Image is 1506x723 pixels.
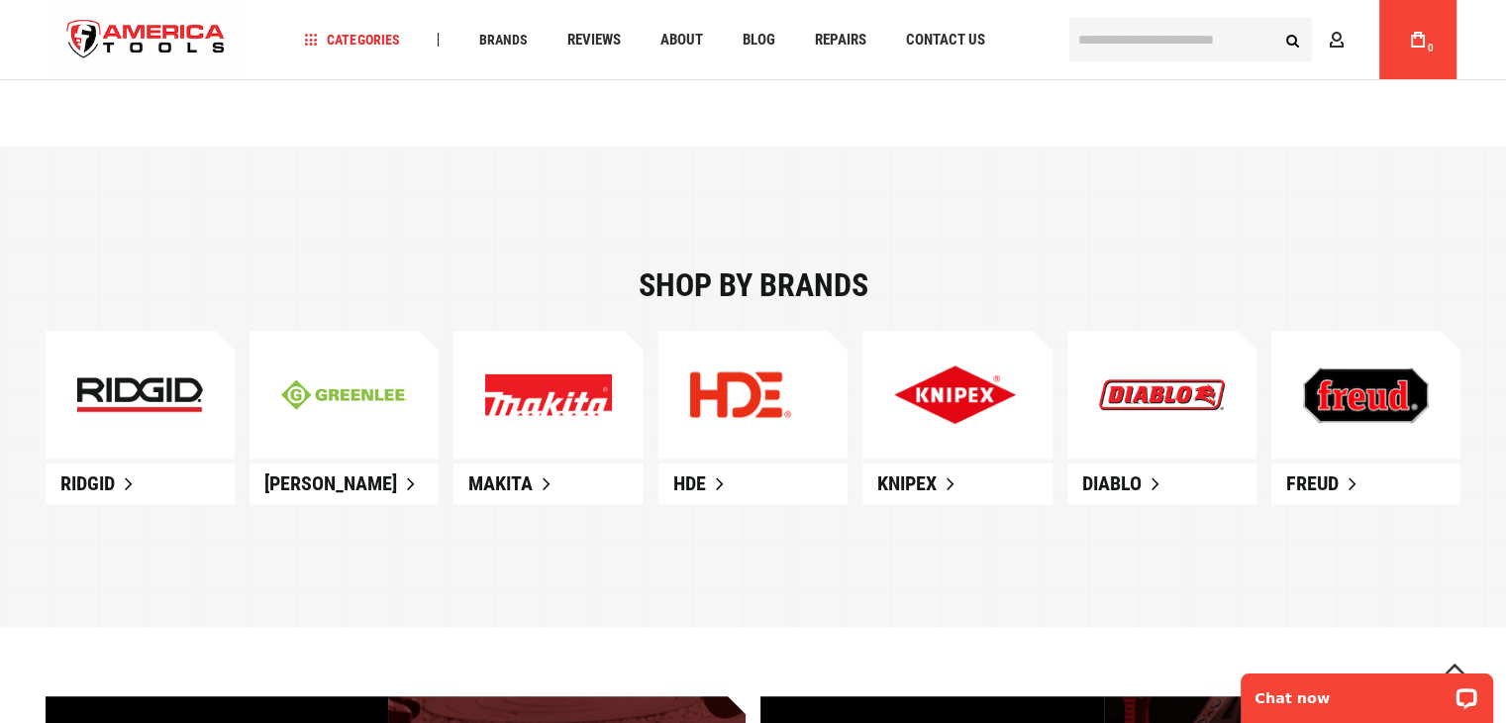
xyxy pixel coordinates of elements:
a: Diablo [1067,464,1256,504]
span: About [659,33,702,48]
span: Diablo [1082,471,1142,495]
a: Blog [733,27,783,53]
span: Brands [478,33,527,47]
span: Blog [742,33,774,48]
span: Makita [468,471,533,495]
a: Explore Our New Products [453,331,643,459]
a: Explore Our New Products [1271,331,1460,459]
img: Explore Our New Products [894,365,1016,424]
a: Brands [469,27,536,53]
span: Freud [1286,471,1339,495]
a: [PERSON_NAME] [250,464,439,504]
img: Explore Our New Products [690,371,791,418]
div: Shop by brands [46,269,1461,301]
span: Categories [304,33,399,47]
img: Explore Our New Products [485,373,611,415]
span: HDE [673,471,706,495]
span: [PERSON_NAME] [264,471,397,495]
a: Reviews [557,27,629,53]
a: Explore Our New Products [658,331,848,459]
span: Ridgid [60,471,115,495]
button: Search [1274,21,1312,58]
a: Explore Our New Products [1067,331,1256,459]
a: Repairs [805,27,874,53]
img: ridgid-mobile.jpg [77,377,203,413]
a: Knipex [862,464,1052,504]
span: Reviews [566,33,620,48]
img: Explore Our New Products [1099,379,1225,410]
img: America Tools [50,3,243,77]
a: Explore Our New Products [862,331,1052,459]
span: Repairs [814,33,865,48]
img: greenline-mobile.jpg [281,379,407,410]
span: Contact Us [905,33,984,48]
a: Freud [1271,464,1460,504]
a: HDE [658,464,848,504]
a: Categories [295,27,408,53]
iframe: LiveChat chat widget [1228,661,1506,723]
a: Ridgid [46,464,235,504]
a: Makita [453,464,643,504]
span: Knipex [877,471,937,495]
a: store logo [50,3,243,77]
a: About [651,27,711,53]
a: Contact Us [896,27,993,53]
img: Explore Our New Products [1303,367,1429,423]
span: 0 [1428,43,1434,53]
